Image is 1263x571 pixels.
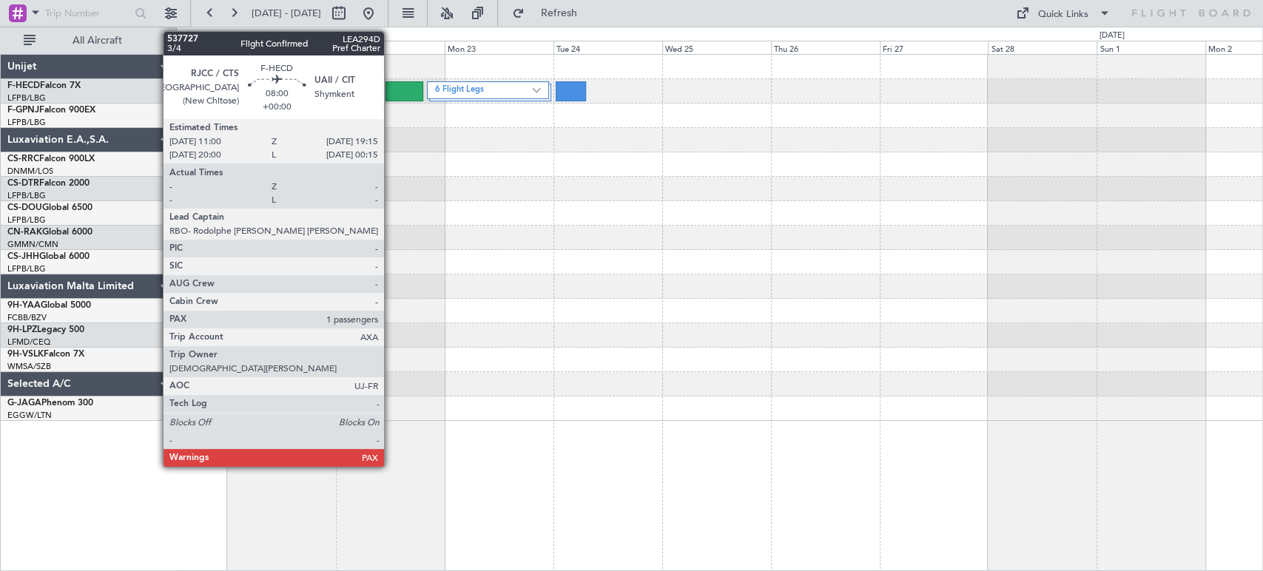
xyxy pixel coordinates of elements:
[7,239,58,250] a: GMMN/CMN
[880,41,988,54] div: Fri 27
[7,228,42,237] span: CN-RAK
[7,106,95,115] a: F-GPNJFalcon 900EX
[7,252,39,261] span: CS-JHH
[7,203,42,212] span: CS-DOU
[7,203,92,212] a: CS-DOUGlobal 6500
[7,301,91,310] a: 9H-YAAGlobal 5000
[7,81,81,90] a: F-HECDFalcon 7X
[7,350,84,359] a: 9H-VSLKFalcon 7X
[252,7,321,20] span: [DATE] - [DATE]
[7,117,46,128] a: LFPB/LBG
[7,81,40,90] span: F-HECD
[7,155,95,163] a: CS-RRCFalcon 900LX
[7,361,51,372] a: WMSA/SZB
[553,41,662,54] div: Tue 24
[7,312,47,323] a: FCBB/BZV
[38,36,156,46] span: All Aircraft
[988,41,1097,54] div: Sat 28
[227,41,336,54] div: Sat 21
[7,325,37,334] span: 9H-LPZ
[1008,1,1118,25] button: Quick Links
[1097,41,1205,54] div: Sun 1
[7,179,39,188] span: CS-DTR
[1038,7,1088,22] div: Quick Links
[336,41,445,54] div: Sun 22
[7,399,93,408] a: G-JAGAPhenom 300
[7,92,46,104] a: LFPB/LBG
[771,41,880,54] div: Thu 26
[7,325,84,334] a: 9H-LPZLegacy 500
[505,1,594,25] button: Refresh
[179,30,204,42] div: [DATE]
[528,8,590,18] span: Refresh
[7,166,53,177] a: DNMM/LOS
[7,190,46,201] a: LFPB/LBG
[7,228,92,237] a: CN-RAKGlobal 6000
[7,214,46,226] a: LFPB/LBG
[662,41,771,54] div: Wed 25
[445,41,553,54] div: Mon 23
[7,179,90,188] a: CS-DTRFalcon 2000
[45,2,130,24] input: Trip Number
[7,350,44,359] span: 9H-VSLK
[7,337,50,348] a: LFMD/CEQ
[7,106,39,115] span: F-GPNJ
[532,87,541,93] img: arrow-gray.svg
[7,155,39,163] span: CS-RRC
[435,84,532,97] label: 6 Flight Legs
[7,252,90,261] a: CS-JHHGlobal 6000
[16,29,161,53] button: All Aircraft
[7,410,52,421] a: EGGW/LTN
[7,301,41,310] span: 9H-YAA
[7,399,41,408] span: G-JAGA
[1099,30,1124,42] div: [DATE]
[7,263,46,274] a: LFPB/LBG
